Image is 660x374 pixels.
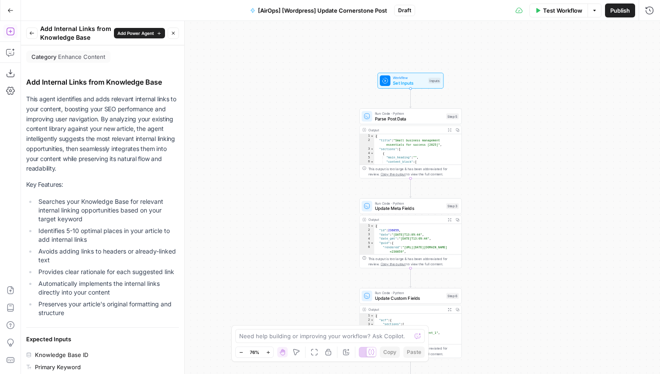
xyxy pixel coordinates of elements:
[360,160,374,164] div: 6
[36,226,179,244] li: Identifies 5-10 optimal places in your article to add internal links
[428,78,440,84] div: Inputs
[375,295,443,302] span: Update Custom Fields
[360,245,374,254] div: 6
[26,335,179,343] div: Expected Inputs
[360,323,374,327] div: 3
[245,3,392,17] button: [AirOps] [Wordpress] Update Cornerstone Post
[360,318,374,323] div: 2
[409,178,412,198] g: Edge from step_5 to step_3
[375,205,443,212] span: Update Meta Fields
[250,349,259,356] span: 76%
[359,288,462,358] div: Run Code · PythonUpdate Custom FieldsStep 6Output{ "acf":{ "sections":[ { "acf_fc_layout":"conten...
[381,172,406,176] span: Copy the output
[35,350,88,359] div: Knowledge Base ID
[370,318,374,323] span: Toggle code folding, rows 2 through 19
[370,323,374,327] span: Toggle code folding, rows 3 through 18
[360,228,374,233] div: 2
[26,94,179,174] p: This agent identifies and adds relevant internal links to your content, boosting your SEO perform...
[398,7,411,14] span: Draft
[36,197,179,223] li: Searches your Knowledge Base for relevant internal linking opportunities based on your target key...
[375,200,443,206] span: Run Code · Python
[359,198,462,268] div: Run Code · PythonUpdate Meta FieldsStep 3Output{ "id":236059, "date":"[DATE]T13:09:44", "date_gmt...
[446,293,459,299] div: Step 6
[36,300,179,317] li: Preserves your article's original formatting and structure
[114,28,165,38] button: Add Power Agent
[258,6,387,15] span: [AirOps] [Wordpress] Update Cornerstone Post
[26,77,179,87] div: Add Internal Links from Knowledge Base
[380,347,400,358] button: Copy
[610,6,630,15] span: Publish
[368,346,459,356] div: This output is too large & has been abbreviated for review. to view the full content.
[35,363,81,371] div: Primary Keyword
[31,52,56,61] span: Category
[370,314,374,318] span: Toggle code folding, rows 1 through 20
[375,115,443,122] span: Parse Post Data
[393,75,426,80] span: Workflow
[383,348,396,356] span: Copy
[407,348,421,356] span: Paste
[36,268,179,276] li: Provides clear rationale for each suggested link
[409,89,412,108] g: Edge from start to step_5
[368,256,459,267] div: This output is too large & has been abbreviated for review. to view the full content.
[360,241,374,246] div: 5
[58,52,105,61] span: Enhance Content
[360,147,374,151] div: 3
[370,241,374,246] span: Toggle code folding, rows 5 through 8
[409,268,412,288] g: Edge from step_3 to step_6
[26,180,179,190] p: Key Features:
[36,247,179,264] li: Avoids adding links to headers or already-linked text
[360,224,374,228] div: 1
[36,279,179,297] li: Automatically implements the internal links directly into your content
[359,108,462,178] div: Run Code · PythonParse Post DataStep 5Output{ "title":"Small business management essentials for s...
[370,147,374,151] span: Toggle code folding, rows 3 through 13
[359,73,462,89] div: WorkflowSet InputsInputs
[370,224,374,228] span: Toggle code folding, rows 1 through 99
[393,80,426,86] span: Set Inputs
[360,138,374,147] div: 2
[446,203,459,209] div: Step 3
[605,3,635,17] button: Publish
[360,134,374,138] div: 1
[360,314,374,318] div: 1
[370,160,374,164] span: Toggle code folding, rows 6 through 11
[360,151,374,156] div: 4
[403,347,425,358] button: Paste
[117,30,154,37] span: Add Power Agent
[360,233,374,237] div: 3
[360,156,374,160] div: 5
[370,151,374,156] span: Toggle code folding, rows 4 through 12
[368,127,444,132] div: Output
[368,217,444,222] div: Output
[375,111,443,116] span: Run Code · Python
[381,262,406,266] span: Copy the output
[375,290,443,295] span: Run Code · Python
[543,6,582,15] span: Test Workflow
[529,3,588,17] button: Test Workflow
[446,113,459,120] div: Step 5
[368,166,459,177] div: This output is too large & has been abbreviated for review. to view the full content.
[360,237,374,241] div: 4
[368,307,444,312] div: Output
[370,134,374,138] span: Toggle code folding, rows 1 through 14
